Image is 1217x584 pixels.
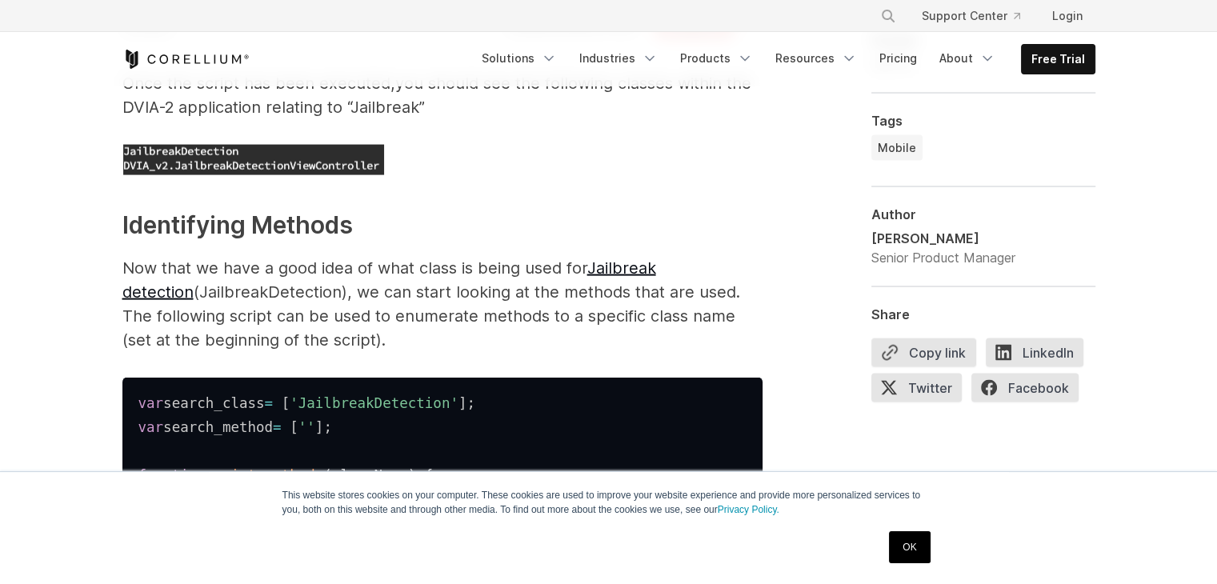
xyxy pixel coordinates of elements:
[871,229,1015,248] div: [PERSON_NAME]
[122,145,384,175] img: Screenshot 2023-05-22 at 2.42.57 PM
[122,258,740,350] span: Now that we have a good idea of what class is being used for (JailbreakDetection), we can start l...
[122,50,250,69] a: Corellium Home
[871,206,1095,222] div: Author
[930,44,1005,73] a: About
[871,374,962,402] span: Twitter
[871,135,923,161] a: Mobile
[122,210,353,239] strong: Identifying Methods
[1039,2,1095,30] a: Login
[971,374,1079,402] span: Facebook
[871,306,1095,322] div: Share
[408,466,417,482] span: )
[298,418,315,434] span: ''
[466,394,475,410] span: ;
[425,466,434,482] span: {
[138,394,164,410] span: var
[871,113,1095,129] div: Tags
[874,2,903,30] button: Search
[671,44,763,73] a: Products
[986,338,1083,367] span: LinkedIn
[332,466,408,482] span: className
[870,44,927,73] a: Pricing
[290,418,298,434] span: [
[472,44,566,73] a: Solutions
[909,2,1033,30] a: Support Center
[718,504,779,515] a: Privacy Policy.
[138,418,164,434] span: var
[766,44,867,73] a: Resources
[472,44,1095,74] div: Navigation Menu
[282,488,935,517] p: This website stores cookies on your computer. These cookies are used to improve your website expe...
[861,2,1095,30] div: Navigation Menu
[986,338,1093,374] a: LinkedIn
[273,418,282,434] span: =
[122,74,751,117] span: you should see the following classes within the DVIA-2 application relating to “Jailbreak”
[971,374,1088,409] a: Facebook
[290,394,458,410] span: 'JailbreakDetection'
[570,44,667,73] a: Industries
[871,338,976,367] button: Copy link
[323,466,332,482] span: (
[315,418,324,434] span: ]
[878,140,916,156] span: Mobile
[265,394,274,410] span: =
[1022,45,1095,74] a: Free Trial
[282,394,290,410] span: [
[889,531,930,563] a: OK
[390,74,395,93] span: ,
[871,248,1015,267] div: Senior Product Manager
[122,74,390,93] span: Once the script has been executed
[323,418,332,434] span: ;
[458,394,467,410] span: ]
[871,374,971,409] a: Twitter
[122,258,656,302] a: Jailbreak detection
[214,466,323,482] span: print_methods
[138,466,206,482] span: function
